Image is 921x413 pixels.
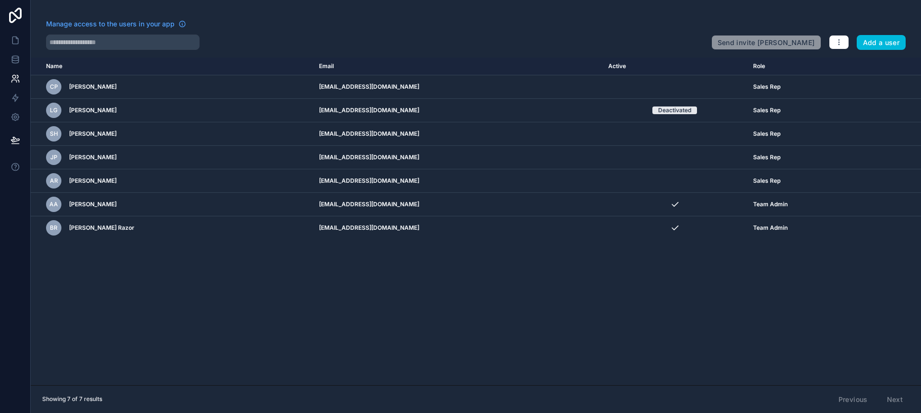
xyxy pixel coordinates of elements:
[42,395,102,403] span: Showing 7 of 7 results
[753,201,788,208] span: Team Admin
[753,106,780,114] span: Sales Rep
[69,153,117,161] span: [PERSON_NAME]
[50,106,58,114] span: LG
[46,19,186,29] a: Manage access to the users in your app
[313,193,602,216] td: [EMAIL_ADDRESS][DOMAIN_NAME]
[313,122,602,146] td: [EMAIL_ADDRESS][DOMAIN_NAME]
[49,201,58,208] span: AA
[753,153,780,161] span: Sales Rep
[50,153,58,161] span: JP
[753,83,780,91] span: Sales Rep
[69,201,117,208] span: [PERSON_NAME]
[658,106,691,114] div: Deactivated
[50,83,58,91] span: CP
[753,130,780,138] span: Sales Rep
[46,19,175,29] span: Manage access to the users in your app
[313,169,602,193] td: [EMAIL_ADDRESS][DOMAIN_NAME]
[753,224,788,232] span: Team Admin
[50,224,58,232] span: BR
[313,146,602,169] td: [EMAIL_ADDRESS][DOMAIN_NAME]
[857,35,906,50] button: Add a user
[753,177,780,185] span: Sales Rep
[50,130,58,138] span: SH
[31,58,921,385] div: scrollable content
[31,58,313,75] th: Name
[69,224,134,232] span: [PERSON_NAME] Razor
[313,99,602,122] td: [EMAIL_ADDRESS][DOMAIN_NAME]
[602,58,747,75] th: Active
[313,58,602,75] th: Email
[69,83,117,91] span: [PERSON_NAME]
[69,106,117,114] span: [PERSON_NAME]
[50,177,58,185] span: AR
[313,75,602,99] td: [EMAIL_ADDRESS][DOMAIN_NAME]
[747,58,866,75] th: Role
[313,216,602,240] td: [EMAIL_ADDRESS][DOMAIN_NAME]
[69,177,117,185] span: [PERSON_NAME]
[69,130,117,138] span: [PERSON_NAME]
